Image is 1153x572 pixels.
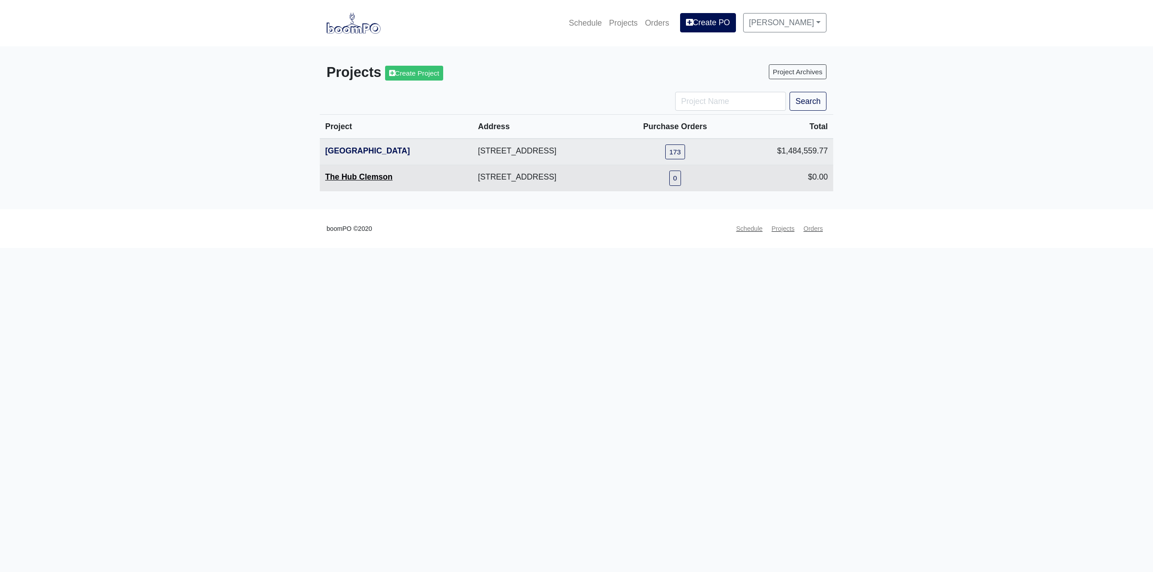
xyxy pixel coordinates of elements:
h3: Projects [327,64,570,81]
td: [STREET_ADDRESS] [472,139,615,165]
a: Orders [641,13,673,33]
a: 173 [665,144,685,159]
th: Project [320,115,472,139]
th: Address [472,115,615,139]
img: boomPO [327,13,381,33]
a: Projects [768,220,798,238]
small: boomPO ©2020 [327,224,372,234]
a: 0 [669,171,681,185]
a: Create Project [385,66,443,81]
td: [STREET_ADDRESS] [472,165,615,191]
a: Create PO [680,13,736,32]
a: [GEOGRAPHIC_DATA] [325,146,410,155]
a: Project Archives [769,64,826,79]
a: The Hub Clemson [325,172,393,181]
td: $1,484,559.77 [735,139,833,165]
a: Projects [605,13,641,33]
button: Search [790,92,826,111]
th: Total [735,115,833,139]
a: [PERSON_NAME] [743,13,826,32]
td: $0.00 [735,165,833,191]
a: Schedule [565,13,605,33]
th: Purchase Orders [615,115,735,139]
a: Orders [800,220,826,238]
input: Project Name [675,92,786,111]
a: Schedule [732,220,766,238]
